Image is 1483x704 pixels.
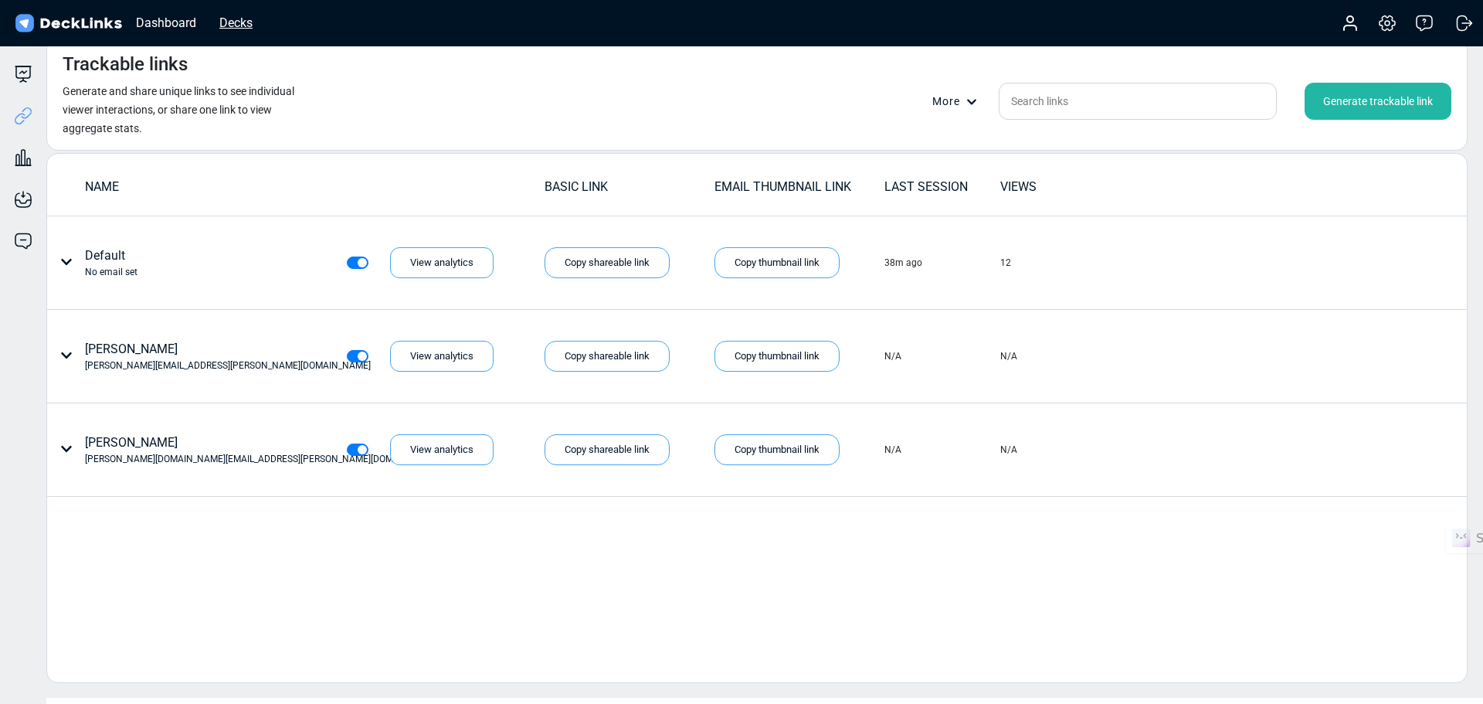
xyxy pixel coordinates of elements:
div: View analytics [390,434,494,465]
div: No email set [85,265,137,279]
div: VIEWS [1000,178,1115,196]
div: Generate trackable link [1305,83,1451,120]
img: DeckLinks [12,12,124,35]
h4: Trackable links [63,53,188,76]
div: N/A [1000,443,1017,457]
div: Dashboard [128,13,204,32]
div: N/A [884,349,901,363]
div: [PERSON_NAME] [85,340,371,372]
div: N/A [884,443,901,457]
div: Copy thumbnail link [714,341,840,372]
div: More [932,94,986,110]
div: [PERSON_NAME][DOMAIN_NAME][EMAIL_ADDRESS][PERSON_NAME][DOMAIN_NAME] [85,452,441,466]
div: [PERSON_NAME] [85,434,441,466]
div: Copy thumbnail link [714,247,840,278]
input: Search links [999,83,1277,120]
div: View analytics [390,341,494,372]
div: Decks [212,13,260,32]
div: Default [85,247,137,279]
td: EMAIL THUMBNAIL LINK [714,177,884,204]
div: [PERSON_NAME][EMAIL_ADDRESS][PERSON_NAME][DOMAIN_NAME] [85,359,371,372]
div: View analytics [390,247,494,278]
div: 12 [1000,256,1011,270]
div: Copy shareable link [545,247,670,278]
div: Copy thumbnail link [714,434,840,465]
div: Copy shareable link [545,341,670,372]
div: NAME [85,178,543,196]
small: Generate and share unique links to see individual viewer interactions, or share one link to view ... [63,85,294,134]
td: BASIC LINK [544,177,714,204]
div: 38m ago [884,256,922,270]
div: Copy shareable link [545,434,670,465]
div: N/A [1000,349,1017,363]
div: LAST SESSION [884,178,999,196]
